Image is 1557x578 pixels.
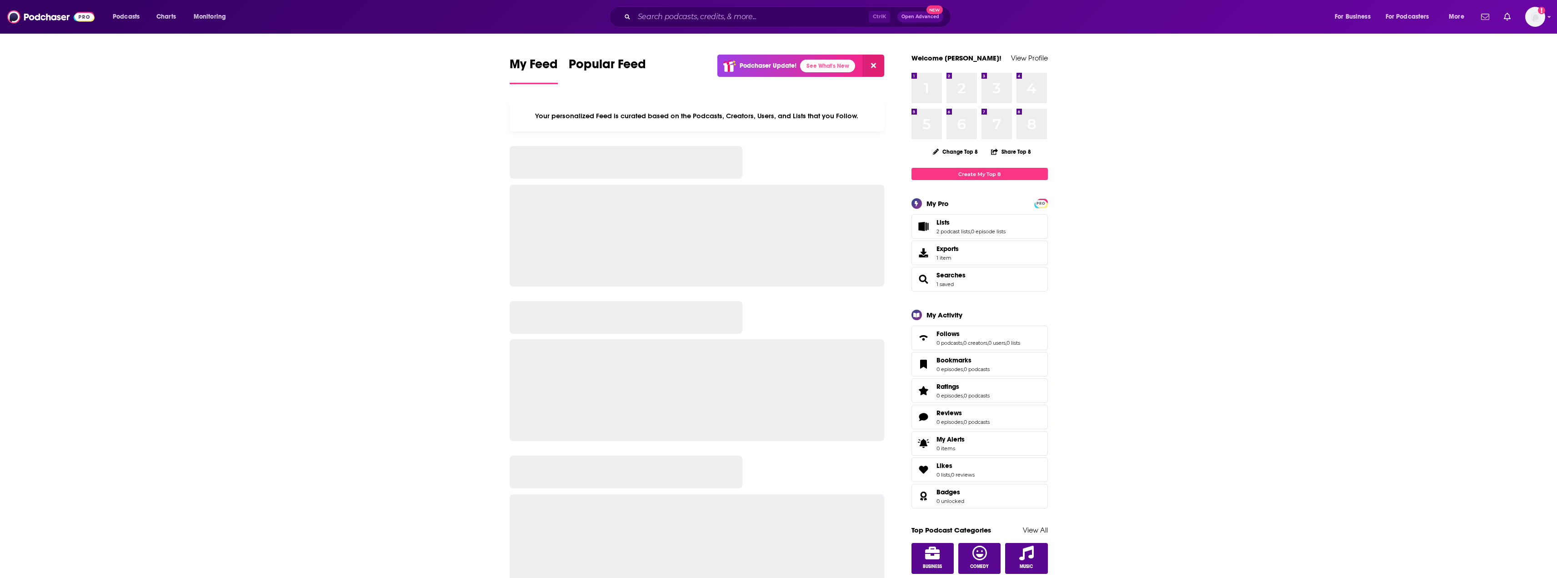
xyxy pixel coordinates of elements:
a: 0 podcasts [964,392,990,399]
a: Follows [915,332,933,344]
a: Business [911,543,954,574]
button: Share Top 8 [991,143,1031,161]
a: 0 lists [936,472,950,478]
a: Bookmarks [915,358,933,371]
a: Create My Top 8 [911,168,1048,180]
span: Exports [936,245,959,253]
a: Likes [915,463,933,476]
a: Top Podcast Categories [911,526,991,534]
span: Reviews [936,409,962,417]
a: 0 episodes [936,392,963,399]
button: open menu [187,10,238,24]
span: Likes [911,457,1048,482]
a: Reviews [915,411,933,423]
span: Podcasts [113,10,140,23]
a: View Profile [1011,54,1048,62]
span: , [963,392,964,399]
span: Ratings [936,382,959,391]
a: Exports [911,241,1048,265]
a: 0 reviews [951,472,975,478]
span: , [963,419,964,425]
span: Follows [911,326,1048,350]
button: open menu [1380,10,1442,24]
a: Ratings [936,382,990,391]
span: PRO [1036,200,1046,207]
span: 1 item [936,255,959,261]
a: 0 unlocked [936,498,964,504]
span: Open Advanced [901,15,939,19]
a: 0 lists [1006,340,1020,346]
button: open menu [1328,10,1382,24]
span: My Alerts [936,435,965,443]
span: , [1006,340,1006,346]
a: See What's New [800,60,855,72]
span: , [962,340,963,346]
span: Badges [936,488,960,496]
span: Ratings [911,378,1048,403]
a: 0 podcasts [964,419,990,425]
span: Lists [911,214,1048,239]
span: New [926,5,943,14]
a: Music [1005,543,1048,574]
span: Charts [156,10,176,23]
div: My Pro [926,199,949,208]
a: Welcome [PERSON_NAME]! [911,54,1001,62]
a: Bookmarks [936,356,990,364]
span: Business [923,564,942,569]
a: Comedy [958,543,1001,574]
input: Search podcasts, credits, & more... [634,10,869,24]
span: For Business [1335,10,1371,23]
a: Popular Feed [569,56,646,84]
a: 0 users [988,340,1006,346]
a: Searches [936,271,966,279]
span: 0 items [936,445,965,452]
span: More [1449,10,1464,23]
span: , [970,228,971,235]
span: Logged in as BrunswickDigital [1525,7,1545,27]
a: Badges [936,488,964,496]
a: My Feed [510,56,558,84]
a: Show notifications dropdown [1477,9,1493,25]
button: Open AdvancedNew [897,11,943,22]
span: Searches [911,267,1048,292]
span: For Podcasters [1386,10,1429,23]
span: Music [1020,564,1033,569]
a: 0 episodes [936,419,963,425]
a: Lists [936,218,1006,226]
span: Lists [936,218,950,226]
a: 0 episode lists [971,228,1006,235]
a: 1 saved [936,281,954,287]
span: Bookmarks [911,352,1048,377]
p: Podchaser Update! [740,62,796,70]
a: Ratings [915,384,933,397]
span: , [950,472,951,478]
span: , [963,366,964,372]
a: 0 episodes [936,366,963,372]
span: Comedy [970,564,989,569]
a: 2 podcast lists [936,228,970,235]
img: User Profile [1525,7,1545,27]
a: My Alerts [911,431,1048,456]
button: Show profile menu [1525,7,1545,27]
a: 0 podcasts [964,366,990,372]
span: , [987,340,988,346]
span: Popular Feed [569,56,646,77]
button: open menu [1442,10,1476,24]
a: Reviews [936,409,990,417]
span: Badges [911,484,1048,508]
span: Bookmarks [936,356,971,364]
a: Likes [936,462,975,470]
a: Follows [936,330,1020,338]
a: Charts [150,10,181,24]
a: Show notifications dropdown [1500,9,1514,25]
a: Lists [915,220,933,233]
svg: Add a profile image [1538,7,1545,14]
span: Follows [936,330,960,338]
span: Ctrl K [869,11,890,23]
span: Likes [936,462,952,470]
button: open menu [106,10,151,24]
a: Podchaser - Follow, Share and Rate Podcasts [7,8,95,25]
